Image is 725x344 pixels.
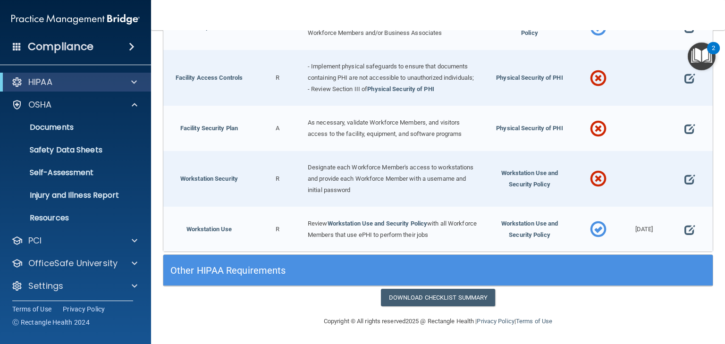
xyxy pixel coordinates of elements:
[6,123,135,132] p: Documents
[28,76,52,88] p: HIPAA
[28,99,52,110] p: OSHA
[6,168,135,177] p: Self-Assessment
[308,63,474,81] span: - Implement physical safeguards to ensure that documents containing PHI are not accessible to una...
[516,318,552,325] a: Terms of Use
[255,106,301,151] div: A
[6,191,135,200] p: Injury and Illness Report
[562,283,714,320] iframe: Drift Widget Chat Controller
[170,265,568,276] h5: Other HIPAA Requirements
[28,280,63,292] p: Settings
[712,48,715,60] div: 2
[496,74,563,81] span: Physical Security of PHI
[367,85,434,92] a: Physical Security of PHI
[11,280,137,292] a: Settings
[180,175,238,182] a: Workstation Security
[255,151,301,207] div: R
[501,220,558,238] span: Workstation Use and Security Policy
[308,164,474,193] span: Designate each Workforce Member's access to workstations and provide each Workforce Member with a...
[266,306,610,336] div: Copyright © All rights reserved 2025 @ Rectangle Health | |
[63,304,105,314] a: Privacy Policy
[12,318,90,327] span: Ⓒ Rectangle Health 2024
[6,213,135,223] p: Resources
[180,125,238,132] a: Facility Security Plan
[308,85,367,92] span: - Review Section III of
[28,258,118,269] p: OfficeSafe University
[621,207,667,252] div: [DATE]
[255,207,301,252] div: R
[255,50,301,106] div: R
[308,220,477,238] span: with all Workforce Members that use ePHI to perform their jobs
[28,235,42,246] p: PCI
[477,318,514,325] a: Privacy Policy
[11,258,137,269] a: OfficeSafe University
[12,304,51,314] a: Terms of Use
[381,289,496,306] a: Download Checklist Summary
[308,119,462,137] span: As necessary, validate Workforce Members, and visitors access to the facility, equipment, and sof...
[11,76,137,88] a: HIPAA
[501,169,558,188] span: Workstation Use and Security Policy
[496,125,563,132] span: Physical Security of PHI
[176,74,243,81] a: Facility Access Controls
[688,42,716,70] button: Open Resource Center, 2 new notifications
[328,220,428,227] a: Workstation Use and Security Policy
[28,40,93,53] h4: Compliance
[11,99,137,110] a: OSHA
[186,226,232,233] a: Workstation Use
[11,10,140,29] img: PMB logo
[6,145,135,155] p: Safety Data Sheets
[11,235,137,246] a: PCI
[308,220,328,227] span: Review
